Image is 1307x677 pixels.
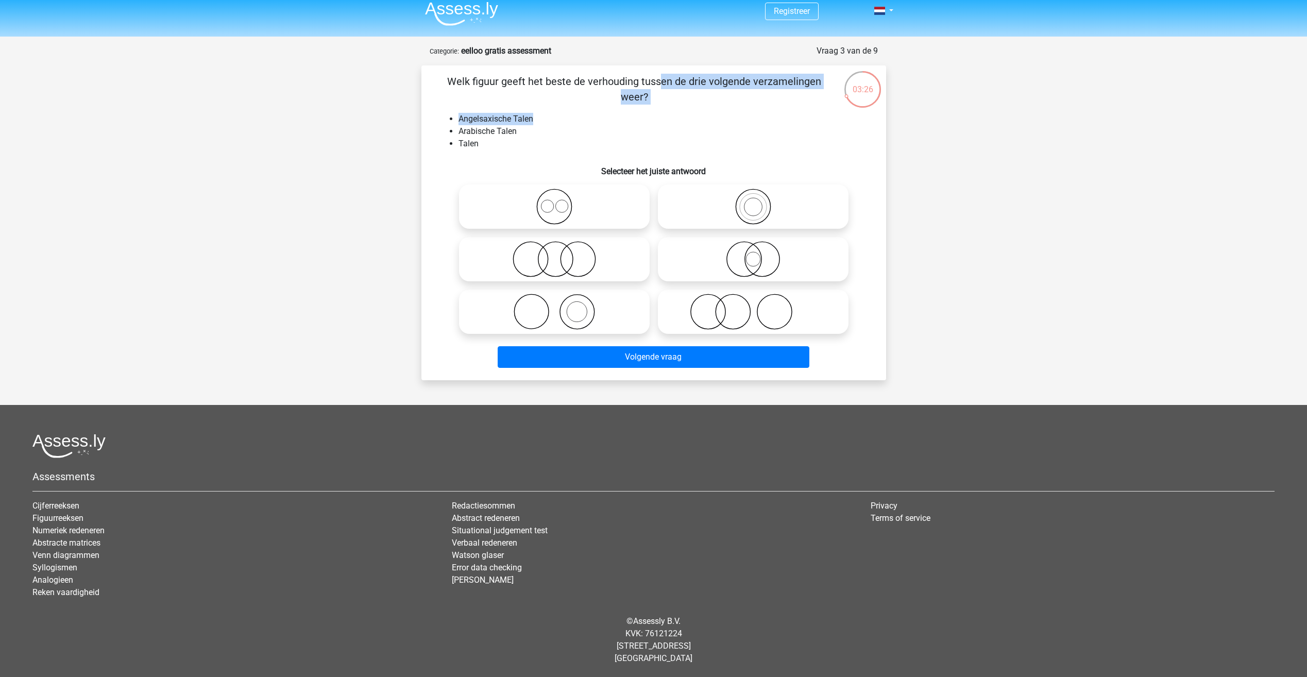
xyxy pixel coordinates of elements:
[498,346,809,368] button: Volgende vraag
[461,46,551,56] strong: eelloo gratis assessment
[32,501,79,511] a: Cijferreeksen
[452,538,517,548] a: Verbaal redeneren
[459,125,870,138] li: Arabische Talen
[452,513,520,523] a: Abstract redeneren
[452,575,514,585] a: [PERSON_NAME]
[32,575,73,585] a: Analogieen
[425,2,498,26] img: Assessly
[452,550,504,560] a: Watson glaser
[452,563,522,572] a: Error data checking
[32,526,105,535] a: Numeriek redeneren
[32,538,100,548] a: Abstracte matrices
[817,45,878,57] div: Vraag 3 van de 9
[459,138,870,150] li: Talen
[633,616,681,626] a: Assessly B.V.
[774,6,810,16] a: Registreer
[32,550,99,560] a: Venn diagrammen
[452,501,515,511] a: Redactiesommen
[459,113,870,125] li: Angelsaxische Talen
[843,70,882,96] div: 03:26
[32,470,1275,483] h5: Assessments
[871,513,930,523] a: Terms of service
[452,526,548,535] a: Situational judgement test
[25,607,1282,673] div: © KVK: 76121224 [STREET_ADDRESS] [GEOGRAPHIC_DATA]
[430,47,459,55] small: Categorie:
[438,74,831,105] p: Welk figuur geeft het beste de verhouding tussen de drie volgende verzamelingen weer?
[32,563,77,572] a: Syllogismen
[871,501,897,511] a: Privacy
[438,158,870,176] h6: Selecteer het juiste antwoord
[32,587,99,597] a: Reken vaardigheid
[32,434,106,458] img: Assessly logo
[32,513,83,523] a: Figuurreeksen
